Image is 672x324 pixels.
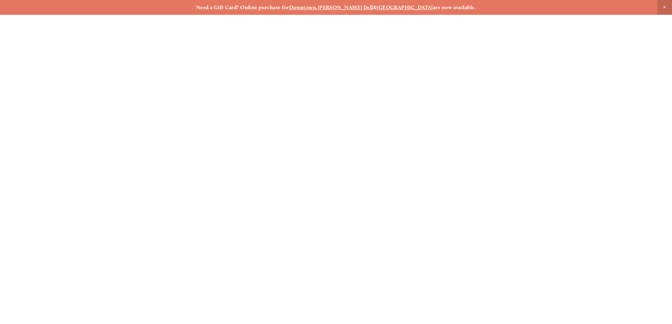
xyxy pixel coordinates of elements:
[318,4,373,11] a: [PERSON_NAME] Dell
[40,122,631,147] h2: — Menu —
[20,20,55,55] img: Amaro's Table
[287,164,385,172] em: genuine, from scratch, comfort food
[316,4,317,11] strong: ,
[289,4,316,11] a: Downtown
[371,218,590,241] p: join us at our table
[373,4,377,11] strong: &
[377,4,433,11] a: [GEOGRAPHIC_DATA]
[196,4,289,11] strong: Need a Gift Card? Online purchase for
[433,4,476,11] strong: are now available.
